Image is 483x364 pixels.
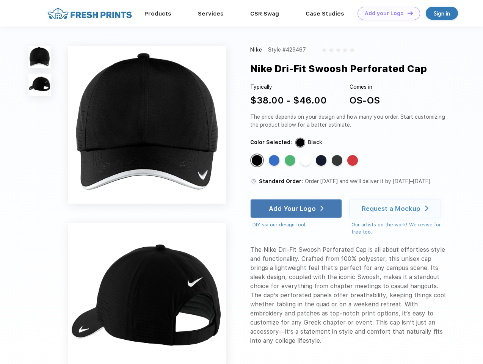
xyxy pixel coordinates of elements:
[336,48,340,52] img: gray_star.svg
[316,155,326,166] div: Navy
[259,178,303,184] span: Standard Order:
[269,155,279,166] div: Blue Sapphire
[329,48,333,52] img: gray_star.svg
[268,46,306,54] div: Style #429467
[305,178,431,184] span: Order [DATE] and we’ll deliver it by [DATE]–[DATE].
[144,10,171,17] a: Products
[250,61,427,76] div: Nike Dri-Fit Swoosh Perforated Cap
[322,48,326,52] img: gray_star.svg
[285,155,295,166] div: Lucky Green
[68,46,226,204] img: func=resize&h=640
[269,205,316,212] div: Add Your Logo
[250,113,448,129] div: The price depends on your design and how many you order. Start customizing the product below for ...
[250,46,263,54] div: Nike
[250,245,448,345] div: The Nike Dri-Fit Swoosh Perforated Cap is all about effortless style and functionality. Crafted f...
[425,206,428,211] img: white arrow
[28,74,51,96] img: func=resize&h=100
[332,155,342,166] div: Anthracite
[250,94,327,107] div: $38.00 - $46.00
[350,48,354,52] img: gray_star.svg
[343,48,347,52] img: gray_star.svg
[28,46,51,68] img: func=resize&h=100
[426,7,458,20] a: Sign in
[408,11,413,15] img: DT
[434,9,450,18] div: Sign in
[320,206,324,211] img: white arrow
[250,83,327,91] div: Typically
[365,10,404,17] div: Add your Logo
[347,155,358,166] div: University Red
[350,94,380,107] div: OS-OS
[351,221,448,236] div: Our artists do the work! We revise for free too.
[362,205,420,212] div: Request a Mockup
[252,155,262,166] div: Black
[300,155,311,166] div: White
[250,138,292,146] div: Color Selected:
[252,221,342,229] div: DIY via our design tool.
[45,7,134,20] img: fo%20logo%202.webp
[250,178,257,185] img: standard order
[350,83,380,91] div: Comes in
[308,138,322,146] div: Black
